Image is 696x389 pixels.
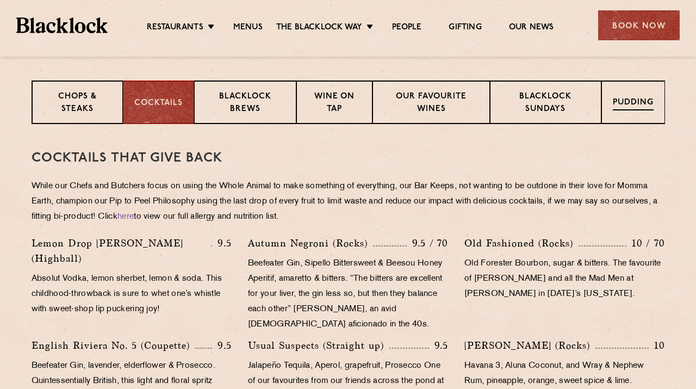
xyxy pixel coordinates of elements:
[212,236,232,250] p: 9.5
[134,97,183,110] p: Cocktails
[464,236,579,251] p: Old Fashioned (Rocks)
[429,338,449,353] p: 9.5
[233,22,263,34] a: Menus
[276,22,362,34] a: The Blacklock Way
[407,236,449,250] p: 9.5 / 70
[598,10,680,40] div: Book Now
[449,22,481,34] a: Gifting
[206,91,285,116] p: Blacklock Brews
[392,22,421,34] a: People
[626,236,665,250] p: 10 / 70
[509,22,554,34] a: Our News
[613,97,654,110] p: Pudding
[147,22,203,34] a: Restaurants
[16,17,108,33] img: BL_Textured_Logo-footer-cropped.svg
[32,179,665,225] p: While our Chefs and Butchers focus on using the Whole Animal to make something of everything, our...
[248,338,389,353] p: Usual Suspects (Straight up)
[32,338,195,353] p: English Riviera No. 5 (Coupette)
[384,91,478,116] p: Our favourite wines
[32,271,232,317] p: Absolut Vodka, lemon sherbet, lemon & soda. This childhood-throwback is sure to whet one’s whistl...
[117,213,134,221] a: here
[501,91,590,116] p: Blacklock Sundays
[212,338,232,353] p: 9.5
[649,338,665,353] p: 10
[248,236,373,251] p: Autumn Negroni (Rocks)
[308,91,361,116] p: Wine on Tap
[464,256,664,302] p: Old Forester Bourbon, sugar & bitters. The favourite of [PERSON_NAME] and all the Mad Men at [PER...
[32,236,212,266] p: Lemon Drop [PERSON_NAME] (Highball)
[248,256,448,332] p: Beefeater Gin, Sipello Bittersweet & Beesou Honey Aperitif, amaretto & bitters. “The bitters are ...
[43,91,111,116] p: Chops & Steaks
[464,338,595,353] p: [PERSON_NAME] (Rocks)
[32,151,665,165] h3: Cocktails That Give Back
